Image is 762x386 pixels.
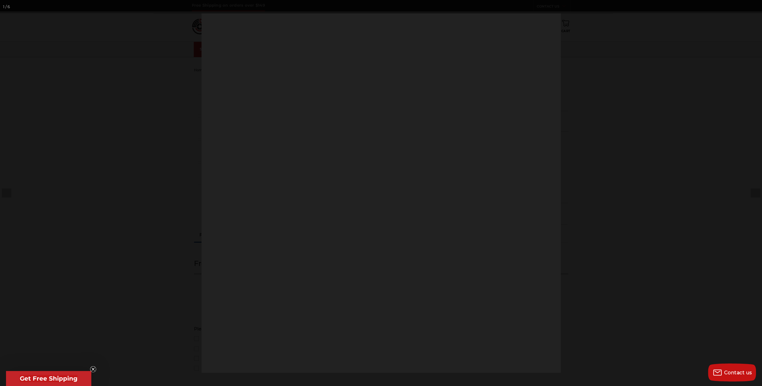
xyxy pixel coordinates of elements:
span: Contact us [724,370,752,375]
button: Contact us [708,363,756,381]
button: Close teaser [90,366,96,372]
div: Get Free ShippingClose teaser [6,371,91,386]
button: Next (arrow right) [741,178,762,208]
span: Get Free Shipping [20,375,77,382]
